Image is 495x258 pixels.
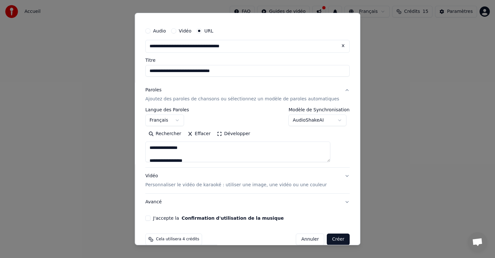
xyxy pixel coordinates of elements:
[145,168,350,193] button: VidéoPersonnaliser le vidéo de karaoké : utiliser une image, une vidéo ou une couleur
[156,237,199,242] span: Cela utilisera 4 crédits
[179,29,191,33] label: Vidéo
[145,82,350,107] button: ParolesAjoutez des paroles de chansons ou sélectionnez un modèle de paroles automatiques
[204,29,213,33] label: URL
[153,29,166,33] label: Audio
[145,182,327,188] p: Personnaliser le vidéo de karaoké : utiliser une image, une vidéo ou une couleur
[145,96,339,102] p: Ajoutez des paroles de chansons ou sélectionnez un modèle de paroles automatiques
[145,194,350,210] button: Avancé
[289,107,350,112] label: Modèle de Synchronisation
[184,129,214,139] button: Effacer
[143,8,352,14] h2: Créer un Karaoké
[145,107,350,167] div: ParolesAjoutez des paroles de chansons ou sélectionnez un modèle de paroles automatiques
[153,216,284,220] label: J'accepte la
[145,129,184,139] button: Rechercher
[327,234,350,245] button: Créer
[214,129,254,139] button: Développer
[296,234,324,245] button: Annuler
[182,216,284,220] button: J'accepte la
[145,107,189,112] label: Langue des Paroles
[145,58,350,62] label: Titre
[145,87,161,93] div: Paroles
[145,173,327,188] div: Vidéo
